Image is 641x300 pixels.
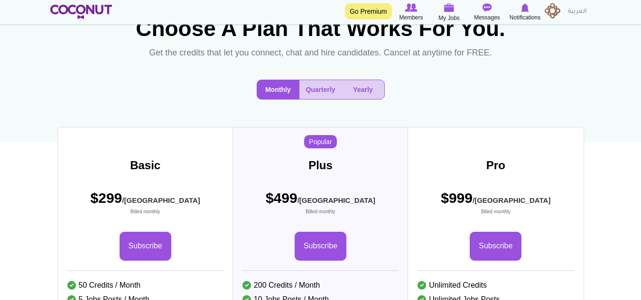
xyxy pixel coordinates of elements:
span: Popular [304,135,336,148]
button: Yearly [342,80,384,99]
a: Go Premium [345,3,392,19]
img: Notifications [521,3,529,12]
h3: Pro [408,159,583,172]
a: Subscribe [295,232,346,261]
span: Members [399,13,423,22]
a: Subscribe [470,232,521,261]
small: Billed monthly [91,209,200,215]
h3: Basic [58,159,233,172]
h3: Plus [233,159,408,172]
img: Messages [483,3,492,12]
a: My Jobs My Jobs [430,2,468,23]
li: 50 Credits / Month [67,278,223,292]
sub: /[GEOGRAPHIC_DATA] [473,196,550,204]
img: Browse Members [405,3,417,12]
a: العربية [563,2,591,21]
small: Billed monthly [266,209,375,215]
h1: Choose A Plan That Works For You. [131,17,511,41]
a: Browse Members Members [392,2,430,22]
span: Notifications [510,13,540,22]
li: 200 Credits / Month [242,278,399,292]
sub: /[GEOGRAPHIC_DATA] [297,196,375,204]
p: Get the credits that let you connect, chat and hire candidates. Cancel at anytime for FREE. [145,45,495,61]
span: $499 [266,188,375,215]
a: Notifications Notifications [506,2,544,22]
li: Unlimited Credits [418,278,574,292]
button: Quarterly [299,80,342,99]
img: My Jobs [444,3,455,12]
span: My Jobs [438,13,460,23]
span: $999 [441,188,550,215]
a: Messages Messages [468,2,506,22]
button: Monthly [257,80,299,99]
span: Messages [474,13,500,22]
a: Subscribe [120,232,171,261]
sub: /[GEOGRAPHIC_DATA] [122,196,200,204]
small: Billed monthly [441,209,550,215]
img: Home [50,5,112,19]
span: $299 [91,188,200,215]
